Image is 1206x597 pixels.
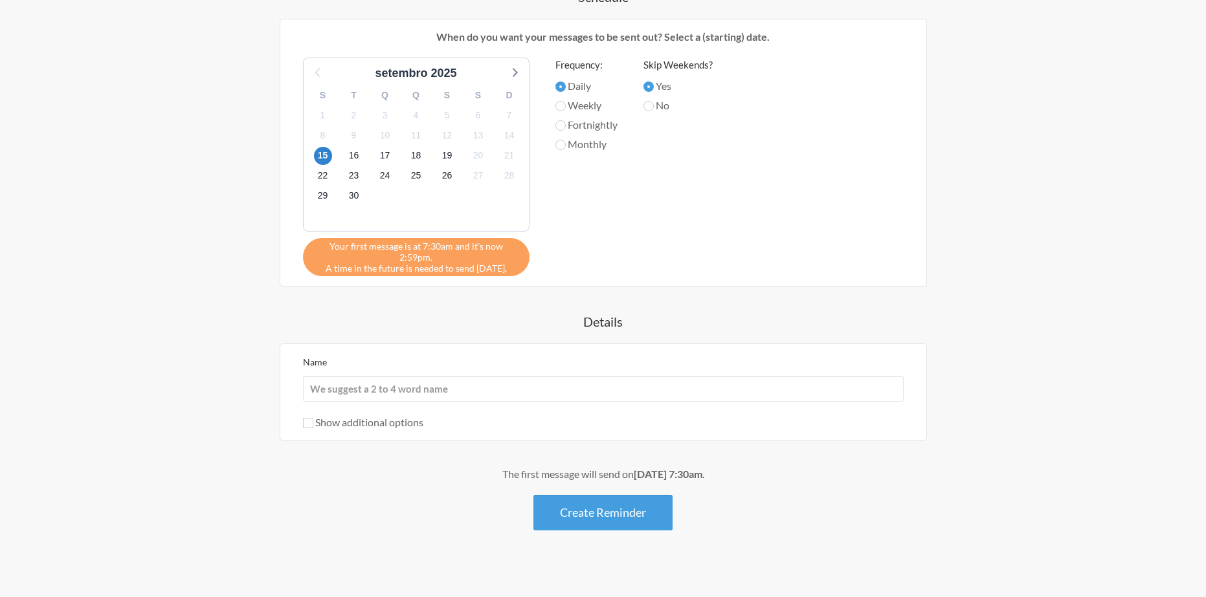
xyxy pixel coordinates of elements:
input: Show additional options [303,418,313,428]
span: quarta-feira, 15 de outubro de 2025 [314,147,332,165]
div: S [432,85,463,105]
span: segunda-feira, 6 de outubro de 2025 [469,106,487,124]
label: Skip Weekends? [643,58,713,72]
span: domingo, 26 de outubro de 2025 [438,167,456,185]
span: domingo, 12 de outubro de 2025 [438,126,456,144]
span: terça-feira, 14 de outubro de 2025 [500,126,519,144]
label: Daily [555,78,618,94]
div: T [339,85,370,105]
div: Q [401,85,432,105]
div: Q [370,85,401,105]
input: Weekly [555,101,566,111]
label: Monthly [555,136,618,152]
input: Monthly [555,140,566,150]
label: Frequency: [555,58,618,72]
span: terça-feira, 7 de outubro de 2025 [500,106,519,124]
span: sábado, 18 de outubro de 2025 [407,147,425,165]
span: quarta-feira, 22 de outubro de 2025 [314,167,332,185]
span: sexta-feira, 10 de outubro de 2025 [376,126,394,144]
span: quarta-feira, 8 de outubro de 2025 [314,126,332,144]
div: S [463,85,494,105]
div: S [307,85,339,105]
input: Daily [555,81,566,92]
button: Create Reminder [533,495,673,530]
span: sexta-feira, 24 de outubro de 2025 [376,167,394,185]
span: quinta-feira, 30 de outubro de 2025 [345,187,363,205]
span: sábado, 4 de outubro de 2025 [407,106,425,124]
input: We suggest a 2 to 4 word name [303,376,904,402]
div: The first message will send on . [228,466,979,482]
h4: Details [228,312,979,331]
span: terça-feira, 28 de outubro de 2025 [500,167,519,185]
span: quarta-feira, 29 de outubro de 2025 [314,187,332,205]
div: D [494,85,525,105]
label: Fortnightly [555,117,618,133]
span: terça-feira, 21 de outubro de 2025 [500,147,519,165]
span: sábado, 25 de outubro de 2025 [407,167,425,185]
span: quinta-feira, 23 de outubro de 2025 [345,167,363,185]
span: domingo, 19 de outubro de 2025 [438,147,456,165]
span: segunda-feira, 27 de outubro de 2025 [469,167,487,185]
span: quinta-feira, 16 de outubro de 2025 [345,147,363,165]
div: setembro 2025 [370,65,462,82]
label: Yes [643,78,713,94]
input: No [643,101,654,111]
span: sexta-feira, 17 de outubro de 2025 [376,147,394,165]
span: sexta-feira, 3 de outubro de 2025 [376,106,394,124]
input: Fortnightly [555,120,566,131]
span: domingo, 5 de outubro de 2025 [438,106,456,124]
label: Show additional options [303,416,423,428]
span: sábado, 11 de outubro de 2025 [407,126,425,144]
input: Yes [643,81,654,92]
p: When do you want your messages to be sent out? Select a (starting) date. [290,29,917,45]
span: segunda-feira, 13 de outubro de 2025 [469,126,487,144]
span: quinta-feira, 9 de outubro de 2025 [345,126,363,144]
div: A time in the future is needed to send [DATE]. [303,238,530,276]
label: Weekly [555,98,618,113]
span: Your first message is at 7:30am and it's now 2:59pm. [313,241,520,263]
strong: [DATE] 7:30am [634,468,702,480]
label: No [643,98,713,113]
span: segunda-feira, 20 de outubro de 2025 [469,147,487,165]
span: quarta-feira, 1 de outubro de 2025 [314,106,332,124]
label: Name [303,356,327,367]
span: quinta-feira, 2 de outubro de 2025 [345,106,363,124]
